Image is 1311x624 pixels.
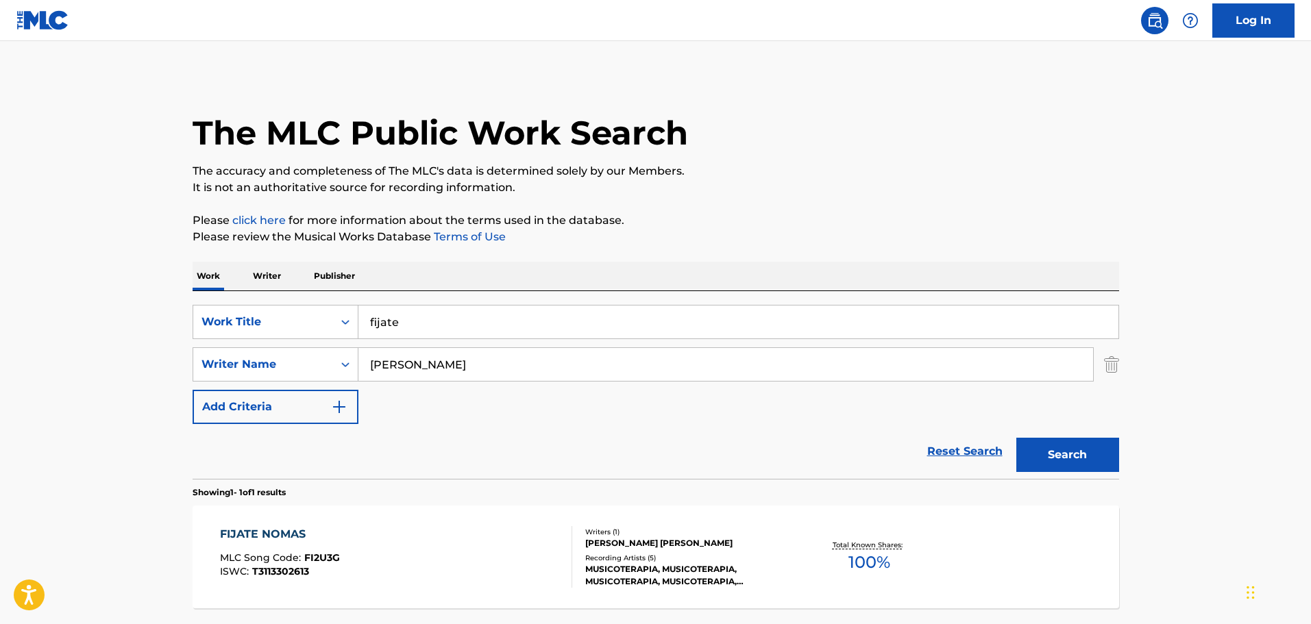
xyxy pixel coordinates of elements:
[304,551,340,564] span: FI2U3G
[310,262,359,290] p: Publisher
[16,10,69,30] img: MLC Logo
[585,563,792,588] div: MUSICOTERAPIA, MUSICOTERAPIA, MUSICOTERAPIA, MUSICOTERAPIA, MUSICOTERAPIA
[232,214,286,227] a: click here
[833,540,906,550] p: Total Known Shares:
[585,537,792,549] div: [PERSON_NAME] [PERSON_NAME]
[1177,7,1204,34] div: Help
[848,550,890,575] span: 100 %
[193,506,1119,608] a: FIJATE NOMASMLC Song Code:FI2U3GISWC:T3113302613Writers (1)[PERSON_NAME] [PERSON_NAME]Recording A...
[1212,3,1295,38] a: Log In
[193,305,1119,479] form: Search Form
[585,527,792,537] div: Writers ( 1 )
[193,212,1119,229] p: Please for more information about the terms used in the database.
[1016,438,1119,472] button: Search
[193,262,224,290] p: Work
[201,356,325,373] div: Writer Name
[1141,7,1168,34] a: Public Search
[249,262,285,290] p: Writer
[1182,12,1199,29] img: help
[1147,12,1163,29] img: search
[193,390,358,424] button: Add Criteria
[1104,347,1119,382] img: Delete Criterion
[220,551,304,564] span: MLC Song Code :
[220,526,340,542] div: FIJATE NOMAS
[193,112,688,153] h1: The MLC Public Work Search
[431,230,506,243] a: Terms of Use
[585,553,792,563] div: Recording Artists ( 5 )
[331,399,347,415] img: 9d2ae6d4665cec9f34b9.svg
[1242,558,1311,624] iframe: Chat Widget
[220,565,252,577] span: ISWC :
[920,436,1009,466] a: Reset Search
[193,163,1119,179] p: The accuracy and completeness of The MLC's data is determined solely by our Members.
[201,314,325,330] div: Work Title
[193,229,1119,245] p: Please review the Musical Works Database
[252,565,309,577] span: T3113302613
[193,486,286,499] p: Showing 1 - 1 of 1 results
[193,179,1119,196] p: It is not an authoritative source for recording information.
[1247,572,1255,613] div: Drag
